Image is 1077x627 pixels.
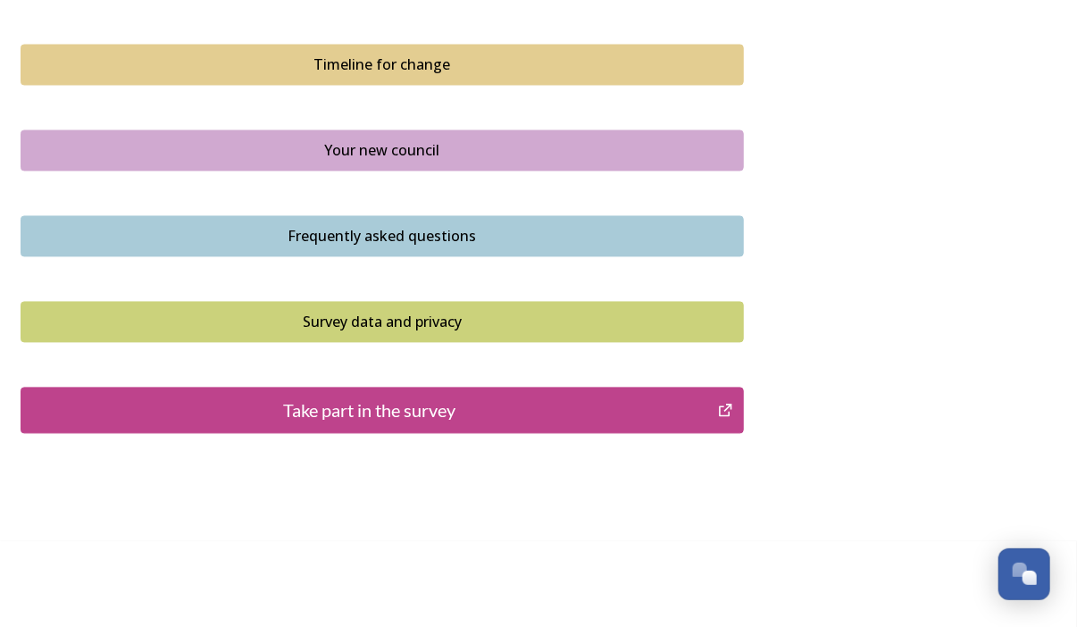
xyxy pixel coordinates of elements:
div: Timeline for change [30,54,734,76]
div: Frequently asked questions [30,226,734,247]
button: Frequently asked questions [21,216,744,257]
button: Take part in the survey [21,388,744,434]
div: Survey data and privacy [30,312,734,333]
button: Survey data and privacy [21,302,744,343]
div: Take part in the survey [30,397,708,424]
button: Timeline for change [21,45,744,86]
div: Your new council [30,140,734,162]
button: Your new council [21,130,744,171]
button: Open Chat [998,548,1050,600]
